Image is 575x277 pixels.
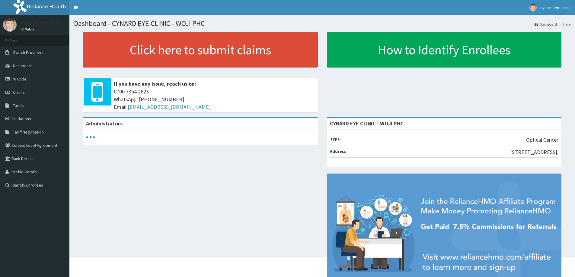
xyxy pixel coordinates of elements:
[330,149,346,154] b: Address
[21,27,36,31] a: Online
[114,88,315,111] span: 0700 7354 2623 WhatsApp: [PHONE_NUMBER] Email:
[83,32,318,68] a: Click here to submit claims
[13,63,33,68] span: Dashboard
[327,32,562,68] a: How to Identify Enrollees
[13,90,25,95] span: Claims
[74,20,570,27] h1: Dashboard - CYNARD EYE CLINIC - WOJI PHC
[330,136,340,142] b: Type
[540,5,570,10] span: cynard eye clinic
[526,136,558,144] p: Optical Center
[13,129,44,135] span: Tariff Negotiation
[510,148,558,156] p: [STREET_ADDRESS].
[529,4,537,11] img: User Image
[3,18,17,32] img: User Image
[114,80,196,87] b: If you have any issue, reach us on:
[557,22,570,27] li: Here
[13,50,44,55] span: Switch Providers
[13,103,24,108] span: Tariffs
[128,103,211,110] a: [EMAIL_ADDRESS][DOMAIN_NAME]
[535,22,557,27] a: Dashboard
[21,20,61,25] p: cynard eye clinic
[330,120,404,127] strong: CYNARD EYE CLINIC - WOJI PHC
[86,133,95,142] svg: audio-loading
[86,120,123,127] b: Administrators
